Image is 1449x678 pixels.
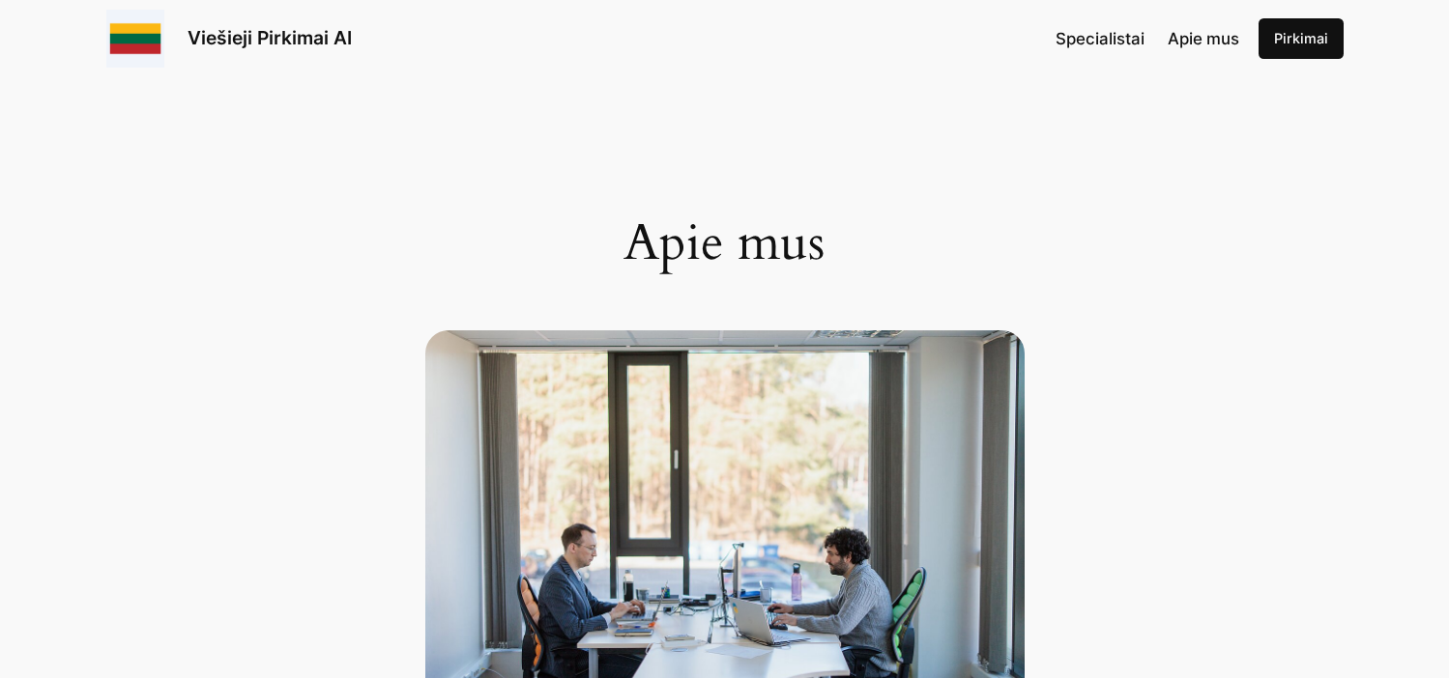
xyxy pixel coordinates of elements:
a: Specialistai [1056,26,1145,51]
h1: Apie mus [425,214,1025,272]
span: Specialistai [1056,29,1145,48]
a: Apie mus [1168,26,1239,51]
img: Viešieji pirkimai logo [106,10,164,68]
nav: Navigation [1056,26,1239,51]
a: Pirkimai [1259,18,1344,59]
span: Apie mus [1168,29,1239,48]
a: Viešieji Pirkimai AI [188,26,352,49]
